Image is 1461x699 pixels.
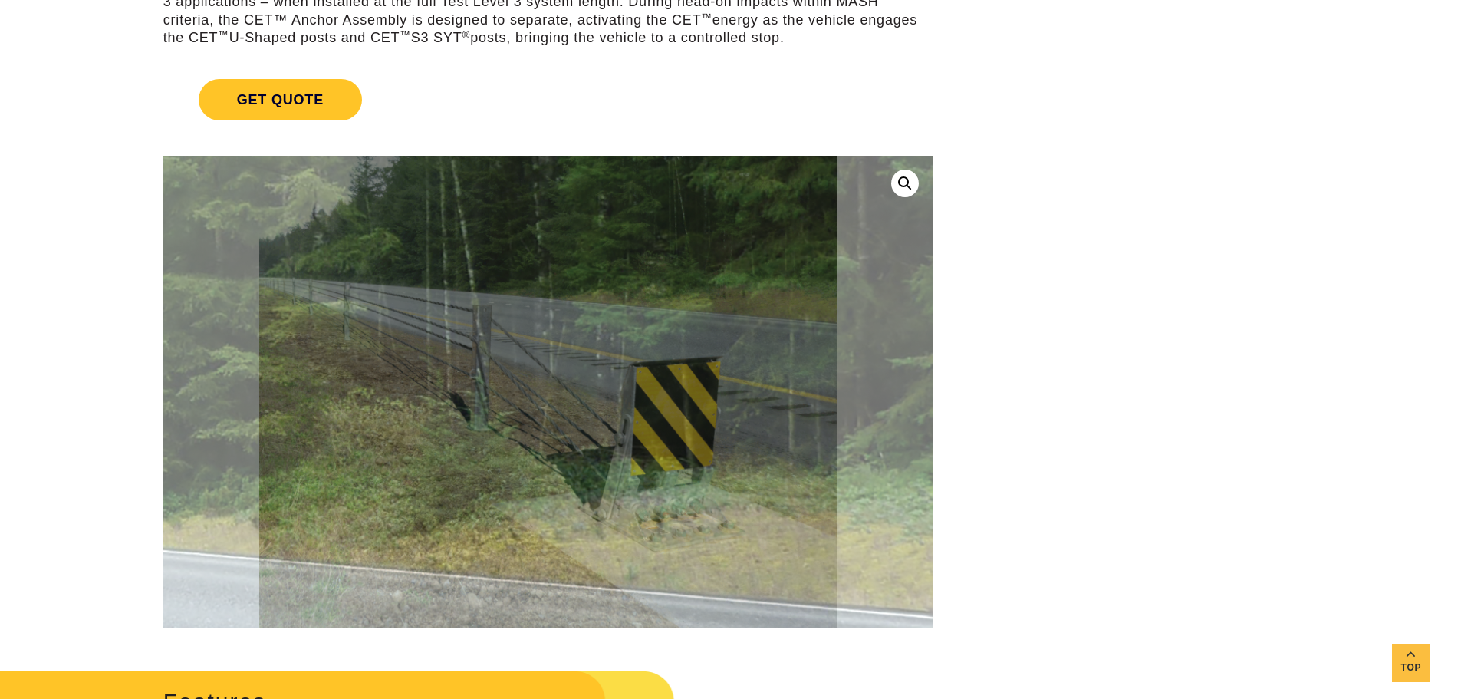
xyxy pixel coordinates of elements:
span: Top [1392,659,1430,677]
sup: ™ [400,29,410,41]
sup: ™ [701,12,712,23]
a: Get Quote [163,61,933,139]
span: Get Quote [199,79,362,120]
a: Top [1392,644,1430,682]
sup: ™ [218,29,229,41]
sup: ® [462,29,471,41]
